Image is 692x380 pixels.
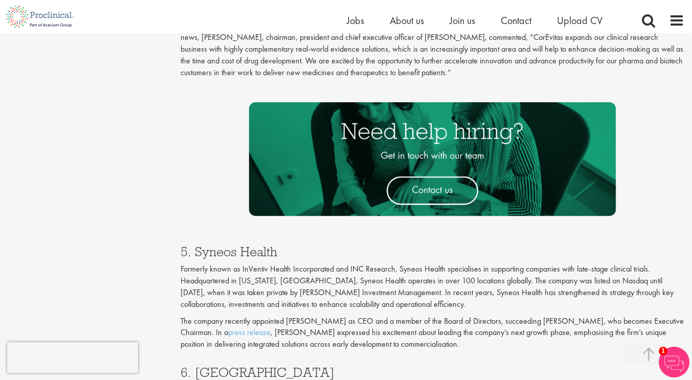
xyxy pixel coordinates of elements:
[7,342,138,373] iframe: reCAPTCHA
[181,245,684,258] h3: 5. Syneos Health
[228,327,271,338] a: press release
[181,20,684,78] p: Most recently, Thermo Fisher Scientific strengthened its Laboratory Products and Biopharma Servic...
[181,316,684,351] p: The company recently appointed [PERSON_NAME] as CEO and a member of the Board of Directors, succe...
[347,14,364,27] a: Jobs
[557,14,602,27] a: Upload CV
[181,366,684,379] h3: 6. [GEOGRAPHIC_DATA]
[659,347,689,377] img: Chatbot
[501,14,531,27] a: Contact
[450,14,475,27] a: Join us
[659,347,667,355] span: 1
[390,14,424,27] a: About us
[181,263,684,310] p: Formerly known as InVentiv Health Incorporated and INC Research, Syneos Health specialises in sup...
